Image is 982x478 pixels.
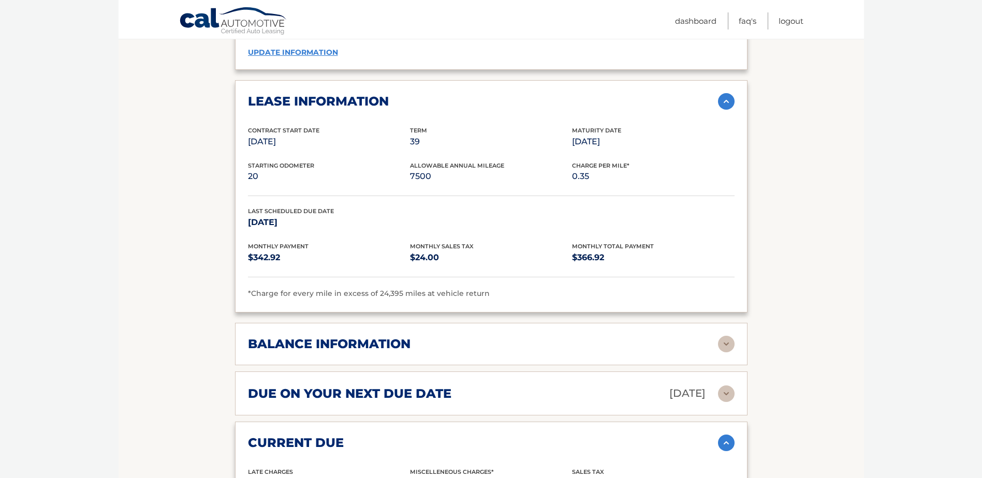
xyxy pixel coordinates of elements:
p: $366.92 [572,250,734,265]
span: Charge Per Mile* [572,162,629,169]
span: Miscelleneous Charges* [410,468,494,475]
p: 20 [248,169,410,184]
img: accordion-active.svg [718,435,735,451]
img: accordion-active.svg [718,93,735,110]
span: Term [410,127,427,134]
span: Monthly Sales Tax [410,243,474,250]
span: Last Scheduled Due Date [248,207,334,215]
p: [DATE] [248,215,410,230]
span: Contract Start Date [248,127,319,134]
span: *Charge for every mile in excess of 24,395 miles at vehicle return [248,289,490,298]
p: 39 [410,135,572,149]
img: accordion-rest.svg [718,336,735,352]
p: $342.92 [248,250,410,265]
a: Logout [779,12,803,29]
p: 0.35 [572,169,734,184]
p: [DATE] [248,135,410,149]
h2: lease information [248,94,389,109]
a: Cal Automotive [179,7,288,37]
h2: due on your next due date [248,386,451,401]
h2: current due [248,435,344,451]
span: Sales Tax [572,468,604,475]
span: Maturity Date [572,127,621,134]
p: [DATE] [572,135,734,149]
img: accordion-rest.svg [718,385,735,402]
h2: balance information [248,336,411,352]
a: FAQ's [739,12,756,29]
span: Allowable Annual Mileage [410,162,504,169]
a: Dashboard [675,12,716,29]
span: Starting Odometer [248,162,314,169]
span: Late Charges [248,468,293,475]
a: update information [248,48,338,57]
span: Monthly Payment [248,243,309,250]
p: $24.00 [410,250,572,265]
p: 7500 [410,169,572,184]
span: Monthly Total Payment [572,243,654,250]
p: [DATE] [669,384,706,402]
